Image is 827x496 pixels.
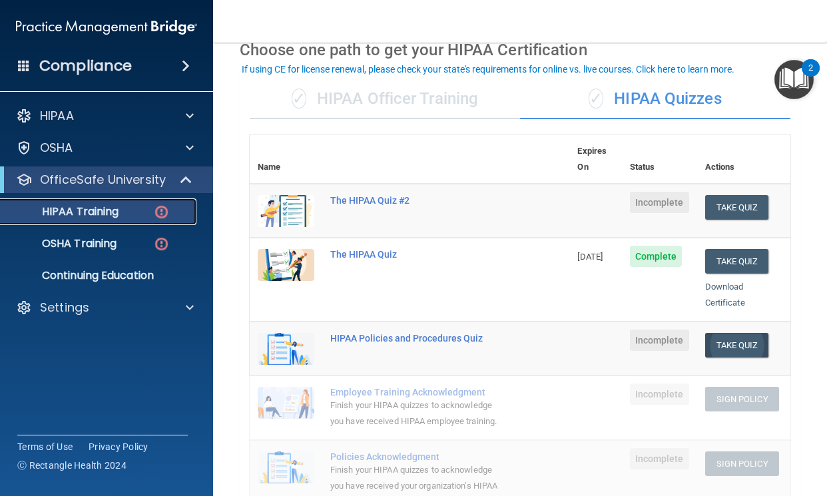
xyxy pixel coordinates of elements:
span: ✓ [292,89,306,109]
p: OSHA [40,140,73,156]
div: If using CE for license renewal, please check your state's requirements for online vs. live cours... [242,65,734,74]
div: The HIPAA Quiz [330,249,503,260]
a: Download Certificate [705,282,745,308]
p: Continuing Education [9,269,190,282]
div: Employee Training Acknowledgment [330,387,503,397]
button: Take Quiz [705,249,769,274]
div: Choose one path to get your HIPAA Certification [240,31,800,69]
button: Sign Policy [705,451,779,476]
a: Terms of Use [17,440,73,453]
button: If using CE for license renewal, please check your state's requirements for online vs. live cours... [240,63,736,76]
div: 2 [808,68,813,85]
a: OSHA [16,140,194,156]
h4: Compliance [39,57,132,75]
div: HIPAA Officer Training [250,79,520,119]
a: HIPAA [16,108,194,124]
img: danger-circle.6113f641.png [153,204,170,220]
span: Incomplete [630,330,689,351]
th: Actions [697,135,790,184]
div: HIPAA Policies and Procedures Quiz [330,333,503,344]
p: HIPAA Training [9,205,119,218]
button: Take Quiz [705,195,769,220]
span: ✓ [589,89,603,109]
span: [DATE] [577,252,603,262]
p: OSHA Training [9,237,117,250]
p: Settings [40,300,89,316]
a: OfficeSafe University [16,172,193,188]
p: HIPAA [40,108,74,124]
button: Open Resource Center, 2 new notifications [774,60,814,99]
span: Incomplete [630,448,689,469]
th: Expires On [569,135,621,184]
th: Status [622,135,697,184]
button: Sign Policy [705,387,779,411]
span: Incomplete [630,383,689,405]
a: Settings [16,300,194,316]
span: Incomplete [630,192,689,213]
span: Ⓒ Rectangle Health 2024 [17,459,127,472]
a: Privacy Policy [89,440,148,453]
div: Policies Acknowledgment [330,451,503,462]
img: danger-circle.6113f641.png [153,236,170,252]
div: Finish your HIPAA quizzes to acknowledge you have received HIPAA employee training. [330,397,503,429]
p: OfficeSafe University [40,172,166,188]
button: Take Quiz [705,333,769,358]
img: PMB logo [16,14,197,41]
div: The HIPAA Quiz #2 [330,195,503,206]
th: Name [250,135,322,184]
span: Complete [630,246,683,267]
div: HIPAA Quizzes [520,79,790,119]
